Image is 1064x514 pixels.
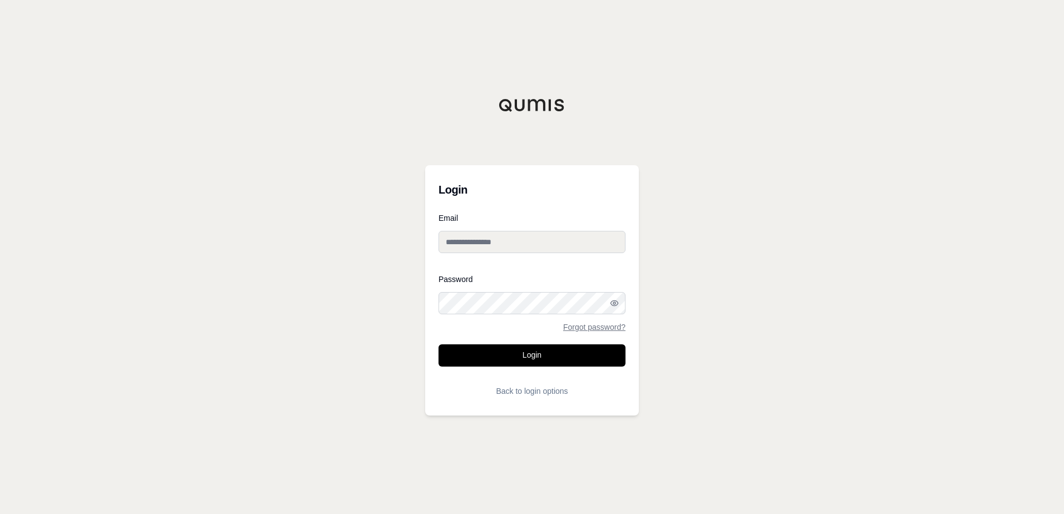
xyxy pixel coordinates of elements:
[563,323,625,331] a: Forgot password?
[499,98,565,112] img: Qumis
[439,344,625,367] button: Login
[439,275,625,283] label: Password
[439,380,625,402] button: Back to login options
[439,214,625,222] label: Email
[439,179,625,201] h3: Login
